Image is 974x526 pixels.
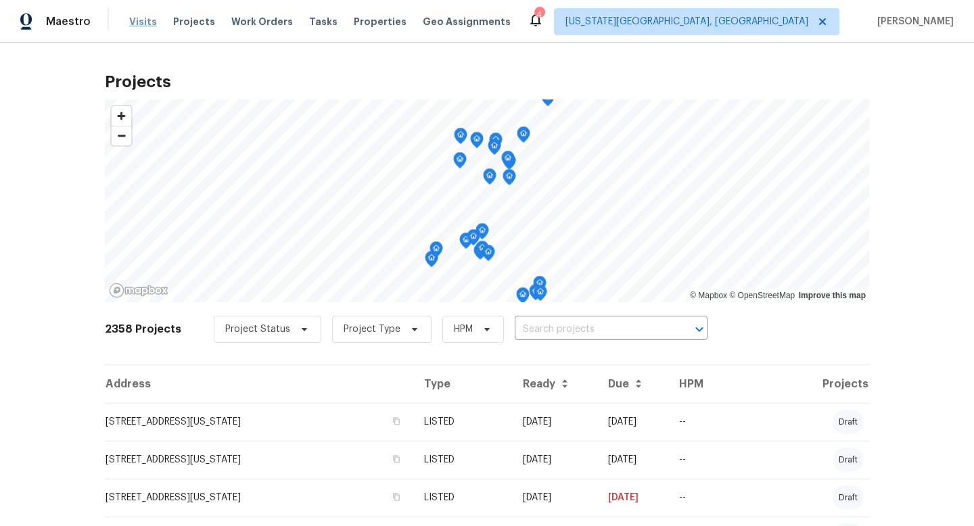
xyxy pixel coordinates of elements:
button: Zoom out [112,126,131,145]
h2: 2358 Projects [105,322,181,336]
td: [DATE] [512,403,597,441]
span: [US_STATE][GEOGRAPHIC_DATA], [GEOGRAPHIC_DATA] [565,15,808,28]
div: Map marker [483,168,496,189]
a: Mapbox [690,291,727,300]
td: [STREET_ADDRESS][US_STATE] [105,479,413,517]
span: Visits [129,15,157,28]
td: [DATE] [597,479,668,517]
span: Properties [354,15,407,28]
td: LISTED [413,403,512,441]
div: Map marker [541,90,555,111]
th: Address [105,365,413,403]
div: Map marker [425,251,438,272]
span: Work Orders [231,15,293,28]
span: Project Type [344,322,400,336]
div: draft [833,410,863,434]
div: Map marker [529,284,542,305]
div: Map marker [476,223,489,244]
div: Map marker [473,243,487,264]
td: [STREET_ADDRESS][US_STATE] [105,441,413,479]
span: [PERSON_NAME] [872,15,954,28]
td: [DATE] [597,403,668,441]
th: Projects [783,365,869,403]
div: Map marker [488,139,501,160]
div: Map marker [476,241,489,262]
div: Map marker [430,241,443,262]
div: Map marker [482,245,495,266]
td: [STREET_ADDRESS][US_STATE] [105,403,413,441]
span: Projects [173,15,215,28]
td: -- [668,479,783,517]
th: Due [597,365,668,403]
button: Copy Address [390,491,402,503]
div: Map marker [470,132,484,153]
td: -- [668,403,783,441]
span: Geo Assignments [423,15,511,28]
td: LISTED [413,479,512,517]
a: Improve this map [799,291,866,300]
span: HPM [454,322,473,336]
span: Maestro [46,15,91,28]
span: Project Status [225,322,290,336]
div: Map marker [489,133,503,153]
div: Map marker [517,126,530,147]
div: Map marker [501,151,515,172]
span: Zoom out [112,126,131,145]
button: Copy Address [390,453,402,465]
div: Map marker [453,152,467,173]
div: Map marker [533,276,547,297]
div: Map marker [459,233,473,254]
th: Ready [512,365,597,403]
button: Copy Address [390,415,402,427]
td: LISTED [413,441,512,479]
h2: Projects [105,75,869,89]
div: Map marker [454,128,467,149]
button: Zoom in [112,106,131,126]
td: -- [668,441,783,479]
input: Search projects [515,319,670,340]
th: HPM [668,365,783,403]
canvas: Map [105,99,869,302]
div: Map marker [503,169,516,190]
a: OpenStreetMap [729,291,795,300]
div: 4 [534,8,544,22]
div: draft [833,448,863,472]
div: Map marker [467,229,480,250]
td: [DATE] [597,441,668,479]
div: draft [833,485,863,510]
th: Type [413,365,512,403]
span: Tasks [309,17,338,26]
button: Open [690,320,709,339]
div: Map marker [516,287,530,308]
td: [DATE] [512,479,597,517]
a: Mapbox homepage [109,283,168,298]
td: [DATE] [512,441,597,479]
div: Map marker [534,285,547,306]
